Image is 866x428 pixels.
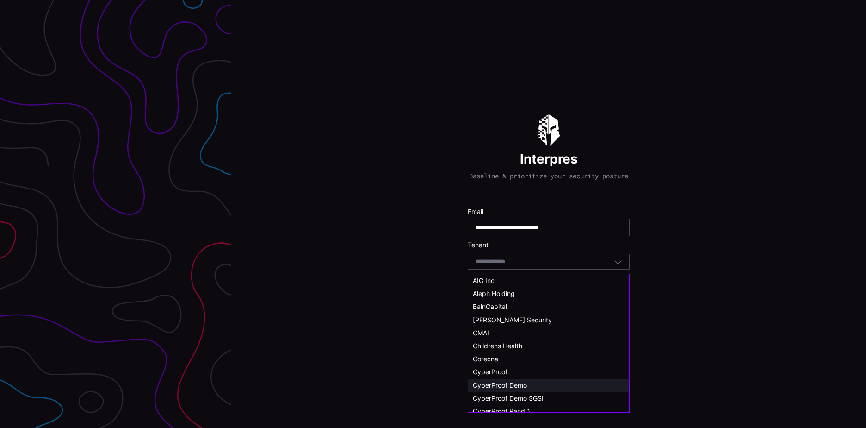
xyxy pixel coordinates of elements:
span: Childrens Health [473,342,522,350]
label: Email [468,208,630,216]
span: Cotecna [473,355,498,363]
label: Tenant [468,241,630,249]
span: CMAI [473,329,489,337]
span: CyberProof [473,368,507,376]
p: Baseline & prioritize your security posture [469,172,628,180]
span: BainCapital [473,302,507,310]
h1: Interpres [520,151,578,167]
span: AIG Inc [473,277,495,284]
span: [PERSON_NAME] Security [473,316,552,324]
span: Aleph Holding [473,290,515,297]
span: CyberProof Demo [473,381,527,389]
span: CyberProof Demo SGSI [473,394,544,402]
button: Toggle options menu [614,258,622,266]
span: CyberProof RandD [473,407,530,415]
